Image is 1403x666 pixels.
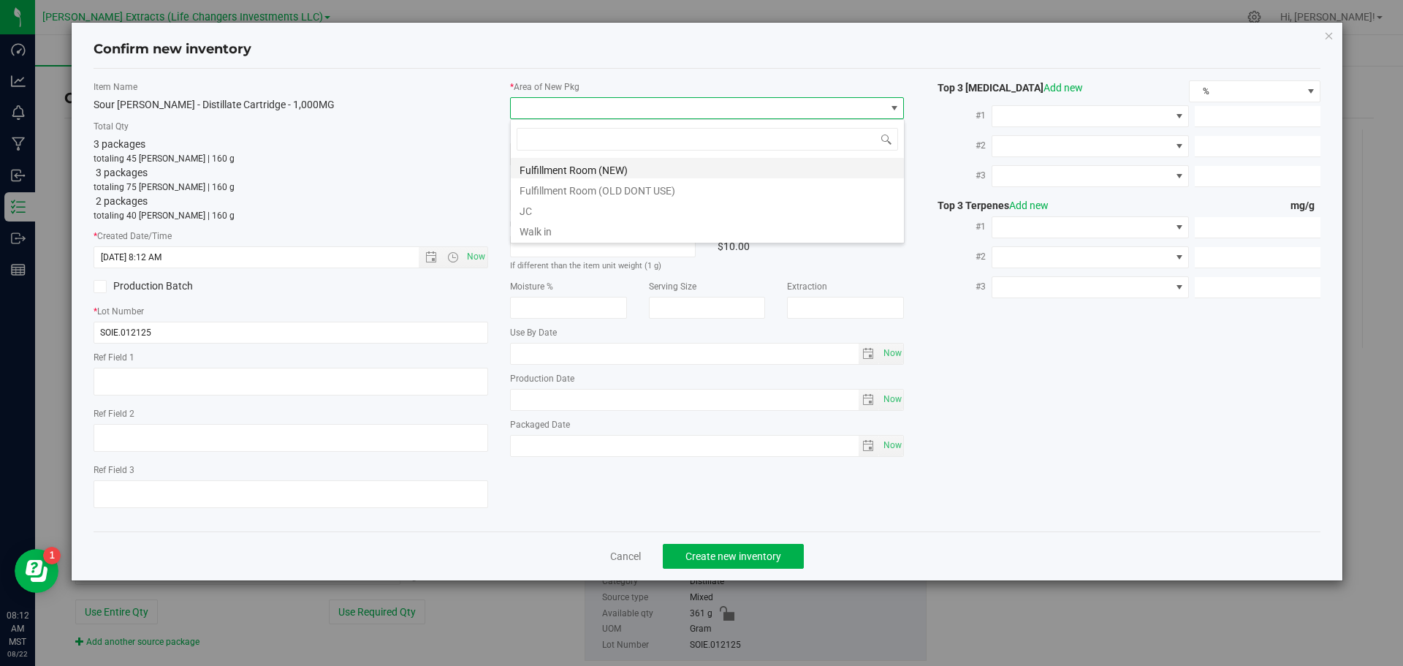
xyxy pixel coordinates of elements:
span: NO DATA FOUND [992,216,1189,238]
label: Lot Number [94,305,488,318]
label: Ref Field 3 [94,463,488,477]
span: 2 packages [96,195,148,207]
label: Serving Size [649,280,766,293]
span: NO DATA FOUND [992,135,1189,157]
button: Create new inventory [663,544,804,569]
span: 3 packages [96,167,148,178]
span: Open the date view [419,251,444,263]
p: totaling 45 [PERSON_NAME] | 160 g [94,152,488,165]
p: totaling 75 [PERSON_NAME] | 160 g [94,181,488,194]
span: select [879,436,903,456]
span: Set Current date [463,246,488,268]
label: #1 [926,213,992,240]
label: Ref Field 2 [94,407,488,420]
span: Create new inventory [685,550,781,562]
small: If different than the item unit weight (1 g) [510,261,661,270]
label: #2 [926,132,992,159]
div: $10.00 [718,235,904,257]
span: NO DATA FOUND [992,246,1189,268]
label: Use By Date [510,326,905,339]
span: % [1190,81,1301,102]
span: Top 3 [MEDICAL_DATA] [926,82,1083,94]
span: Open the time view [440,251,465,263]
a: Add new [1043,82,1083,94]
a: Add new [1009,200,1049,211]
span: mg/g [1290,200,1320,211]
iframe: Resource center [15,549,58,593]
span: Set Current date [880,389,905,410]
span: NO DATA FOUND [992,276,1189,298]
label: #3 [926,162,992,189]
h4: Confirm new inventory [94,40,251,59]
div: Sour [PERSON_NAME] - Distillate Cartridge - 1,000MG [94,97,488,113]
label: Extraction [787,280,904,293]
label: Area of New Pkg [510,80,905,94]
span: select [859,344,880,364]
label: Production Date [510,372,905,385]
label: #1 [926,102,992,129]
span: select [879,344,903,364]
label: Ref Field 1 [94,351,488,364]
iframe: Resource center unread badge [43,547,61,564]
span: NO DATA FOUND [992,165,1189,187]
label: Created Date/Time [94,230,488,243]
label: #3 [926,273,992,300]
span: select [859,390,880,410]
label: #2 [926,243,992,270]
span: Set Current date [880,435,905,456]
label: Total Qty [94,120,488,133]
label: Moisture % [510,280,627,293]
span: Top 3 Terpenes [926,200,1049,211]
label: Production Batch [94,279,280,294]
p: totaling 40 [PERSON_NAME] | 160 g [94,209,488,222]
span: select [859,436,880,456]
label: Item Name [94,80,488,94]
a: Cancel [610,549,641,564]
span: Set Current date [880,343,905,364]
label: Packaged Date [510,418,905,431]
span: select [879,390,903,410]
span: NO DATA FOUND [992,105,1189,127]
span: 3 packages [94,138,145,150]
